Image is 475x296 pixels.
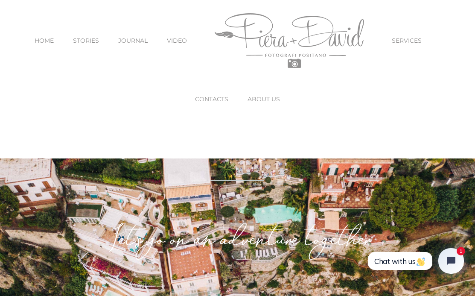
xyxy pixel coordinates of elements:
a: JOURNAL [118,23,148,59]
a: STORIES [73,23,99,59]
span: JOURNAL [118,38,148,44]
em: Let's go on an adventure together [105,229,369,256]
a: ABOUT US [248,81,280,117]
a: VIDEO [167,23,187,59]
span: HOME [35,38,54,44]
a: HOME [35,23,54,59]
img: Piera Plus David Photography Positano Logo [215,13,364,68]
span: VIDEO [167,38,187,44]
span: STORIES [73,38,99,44]
span: ABOUT US [248,96,280,102]
span: SERVICES [392,38,422,44]
a: CONTACTS [195,81,228,117]
iframe: Tidio Chat [355,236,475,296]
a: SERVICES [392,23,422,59]
span: CONTACTS [195,96,228,102]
